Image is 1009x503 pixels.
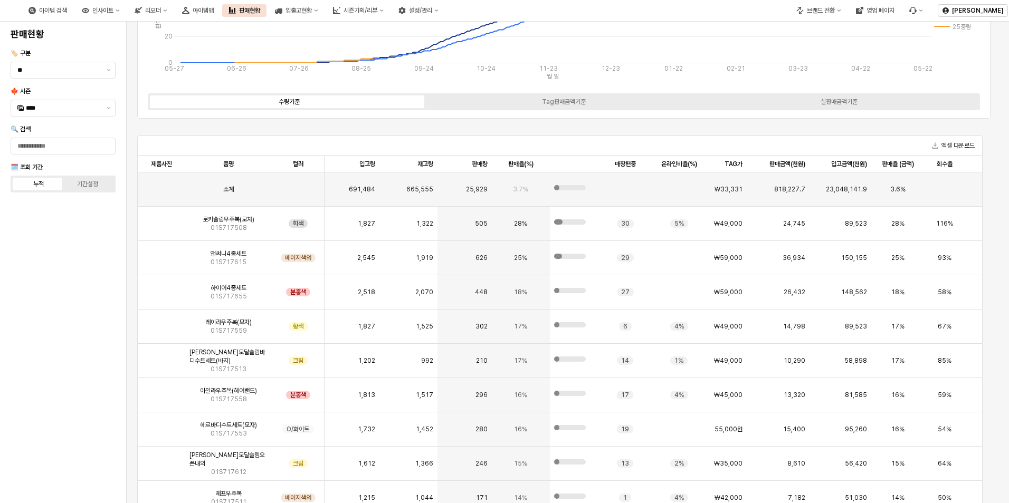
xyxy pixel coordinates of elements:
[891,254,905,262] span: 25%
[285,7,312,14] div: 입출고현황
[845,494,867,502] span: 51,030
[193,7,214,14] div: 아이템맵
[514,494,527,502] span: 14%
[783,322,805,331] span: 14,798
[845,425,867,433] span: 95,260
[774,185,805,194] span: 818,227.7
[514,322,527,331] span: 17%
[145,7,161,14] div: 리오더
[102,100,115,116] button: 제안 사항 표시
[269,4,325,17] button: 입출고현황
[841,288,867,296] span: 148,562
[542,98,586,105] div: Tag판매금액기준
[406,185,433,194] span: 665,555
[941,140,975,151] font: 엑셀 다운로드
[784,391,805,399] span: 13,320
[392,4,445,17] div: 설정/관리
[674,494,684,502] span: 4%
[714,254,743,262] span: ₩59,000
[22,4,73,17] button: 아이템 검색
[293,160,303,168] span: 컬러
[621,254,630,262] span: 29
[714,459,743,468] span: ₩35,000
[938,322,951,331] span: 67%
[784,356,805,365] span: 10,290
[790,4,848,17] button: 브랜드 전환
[714,288,743,296] span: ₩59,000
[285,494,311,502] span: 베이지색의
[211,292,247,301] span: 01S717655
[327,4,390,17] button: 시즌기획/리뷰
[513,185,528,194] span: 3.7%
[867,7,894,14] div: 영업 페이지
[514,288,527,296] span: 18%
[14,179,63,189] label: 누적
[845,459,867,468] span: 56,420
[176,4,220,17] div: 아이템맵
[928,139,979,152] button: 엑셀 다운로드
[784,288,805,296] span: 26,432
[674,391,684,399] span: 4%
[937,160,953,168] span: 회수율
[290,391,306,399] span: 분홍색
[215,489,242,498] span: 체프우주복
[409,7,432,14] div: 설정/관리
[211,429,247,438] span: 01S717553
[358,219,375,228] span: 1,827
[11,29,116,40] h4: 판매현황
[938,494,951,502] span: 50%
[475,219,488,228] span: 505
[850,4,901,17] button: 영업 페이지
[223,160,234,168] span: 품명
[891,459,905,468] span: 15%
[415,459,433,468] span: 1,366
[701,97,976,107] label: 실판매금액기준
[621,356,629,365] span: 14
[211,395,247,403] span: 01S717558
[891,219,905,228] span: 28%
[831,160,867,168] span: 입고금액(천원)
[891,391,905,399] span: 16%
[891,425,905,433] span: 16%
[358,391,375,399] span: 1,813
[826,185,867,194] span: 23,048,141.9
[222,4,266,17] div: 판매현황
[841,254,867,262] span: 150,155
[845,322,867,331] span: 89,523
[211,284,246,292] span: 하이어4종세트
[11,163,43,171] span: 🗓️ 조회 기간
[426,97,701,107] label: Tag판매금액기준
[845,219,867,228] span: 89,523
[674,219,684,228] span: 5%
[11,50,31,57] span: 🏷️ 구분
[938,425,951,433] span: 54%
[279,98,300,105] div: 수량기준
[715,185,743,194] span: ₩33,331
[358,356,375,365] span: 1,202
[11,88,31,95] span: 🍁 시즌
[102,62,115,78] button: 제안 사항 표시
[475,322,488,331] span: 302
[514,356,527,365] span: 17%
[621,288,630,296] span: 27
[783,254,805,262] span: 36,934
[661,160,697,168] span: 온라인비율(%)
[421,356,433,365] span: 992
[11,125,31,133] span: 🔍 검색
[903,4,929,17] div: 버그 제보 및 기능 개선 요청
[203,215,254,224] span: 로키슬림우주복(모자)
[189,451,268,468] span: [PERSON_NAME]모달슬림오픈내의
[769,160,805,168] span: 판매금액(천원)
[357,254,375,262] span: 2,545
[415,288,433,296] span: 2,070
[475,425,488,433] span: 280
[714,391,743,399] span: ₩45,000
[239,7,260,14] div: 판매현황
[615,160,636,168] span: 매장편중
[514,219,527,228] span: 28%
[890,185,906,194] span: 3.6%
[714,356,743,365] span: ₩49,000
